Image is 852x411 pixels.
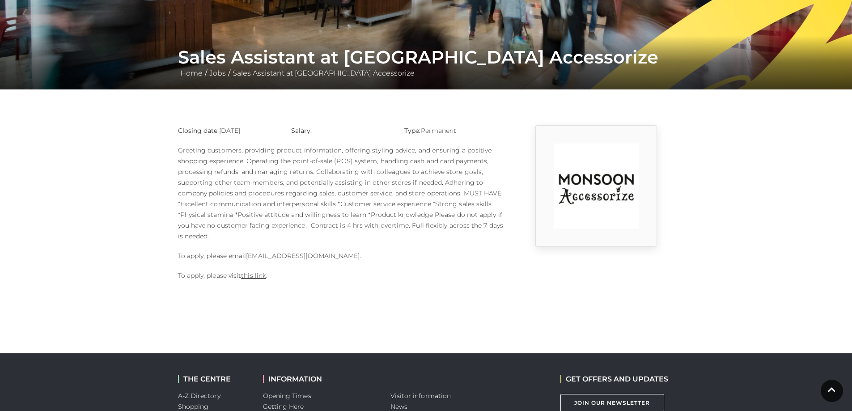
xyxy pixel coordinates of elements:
[246,252,360,260] a: [EMAIL_ADDRESS][DOMAIN_NAME]
[178,250,504,261] p: To apply, please email .
[171,47,681,79] div: / /
[390,392,451,400] a: Visitor information
[291,127,312,135] strong: Salary:
[263,392,311,400] a: Opening Times
[404,127,420,135] strong: Type:
[554,144,639,229] img: rtuC_1630740947_no1Y.jpg
[241,271,266,280] a: this link
[390,403,407,411] a: News
[560,375,668,383] h2: GET OFFERS AND UPDATES
[404,125,504,136] p: Permanent
[178,270,504,281] p: To apply, please visit .
[178,392,220,400] a: A-Z Directory
[207,69,228,77] a: Jobs
[178,403,209,411] a: Shopping
[178,69,205,77] a: Home
[178,47,674,68] h1: Sales Assistant at [GEOGRAPHIC_DATA] Accessorize
[178,145,504,242] p: Greeting customers, providing product information, offering styling advice, and ensuring a positi...
[178,127,219,135] strong: Closing date:
[263,403,304,411] a: Getting Here
[230,69,417,77] a: Sales Assistant at [GEOGRAPHIC_DATA] Accessorize
[178,375,250,383] h2: THE CENTRE
[178,125,278,136] p: [DATE]
[263,375,377,383] h2: INFORMATION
